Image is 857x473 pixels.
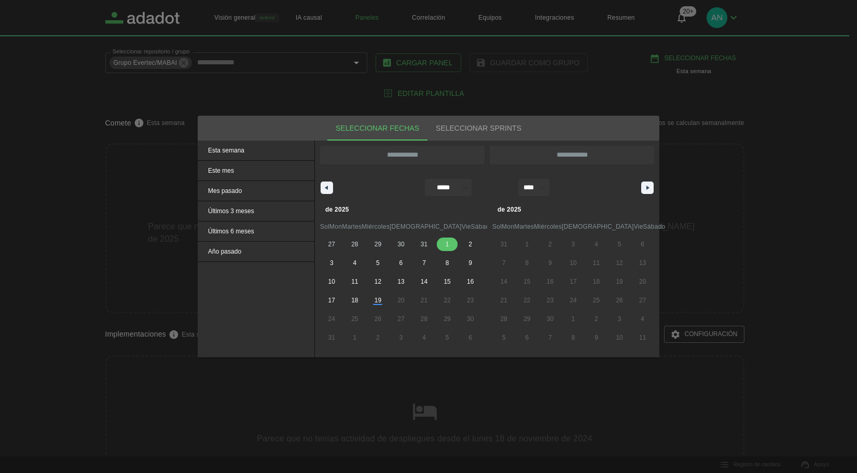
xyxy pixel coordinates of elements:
[514,218,534,235] span: Martes
[390,254,413,272] button: 6
[198,141,314,161] button: Esta semana
[375,272,381,291] span: 12
[608,272,631,291] button: 19
[639,291,646,310] span: 27
[198,201,314,221] span: Últimos 3 meses
[351,291,358,310] span: 18
[320,310,343,328] button: 24
[523,291,530,310] span: 22
[366,310,390,328] button: 26
[534,218,562,235] span: Miércoles
[390,291,413,310] button: 20
[444,310,450,328] span: 29
[421,310,427,328] span: 28
[467,310,474,328] span: 30
[375,291,381,310] span: 19
[471,218,493,235] span: Sábado
[547,272,554,291] span: 16
[562,291,585,310] button: 24
[366,254,390,272] button: 5
[631,235,654,254] button: 6
[412,310,436,328] button: 28
[198,242,314,262] button: Año pasado
[516,235,539,254] button: 1
[562,254,585,272] button: 10
[525,254,529,272] span: 8
[390,218,462,235] span: [DEMOGRAPHIC_DATA]
[399,254,403,272] span: 6
[492,310,516,328] button: 28
[608,254,631,272] button: 12
[523,310,530,328] span: 29
[421,272,427,291] span: 14
[412,272,436,291] button: 14
[397,291,404,310] span: 20
[501,272,507,291] span: 14
[436,272,459,291] button: 15
[329,218,342,235] span: Mon
[492,272,516,291] button: 14
[538,272,562,291] button: 16
[516,291,539,310] button: 22
[618,235,621,254] span: 5
[501,310,507,328] span: 28
[362,218,390,235] span: Miércoles
[593,272,600,291] span: 18
[639,272,646,291] span: 20
[320,291,343,310] button: 17
[616,254,623,272] span: 12
[468,254,472,272] span: 9
[412,254,436,272] button: 7
[328,310,335,328] span: 24
[492,254,516,272] button: 7
[328,291,335,310] span: 17
[390,272,413,291] button: 13
[538,291,562,310] button: 23
[397,272,404,291] span: 13
[320,254,343,272] button: 3
[366,291,390,310] button: 19
[538,310,562,328] button: 30
[446,235,449,254] span: 1
[502,254,506,272] span: 7
[198,242,314,261] span: Año pasado
[501,291,507,310] span: 21
[343,291,367,310] button: 18
[330,254,334,272] span: 3
[585,291,608,310] button: 25
[436,291,459,310] button: 22
[467,272,474,291] span: 16
[343,254,367,272] button: 4
[516,272,539,291] button: 15
[525,235,529,254] span: 1
[562,218,634,235] span: [DEMOGRAPHIC_DATA]
[595,235,598,254] span: 4
[198,181,314,201] button: Mes pasado
[436,254,459,272] button: 8
[390,310,413,328] button: 27
[421,291,427,310] span: 21
[570,272,576,291] span: 17
[502,218,514,235] span: Mon
[523,272,530,291] span: 15
[328,328,335,347] span: 31
[468,235,472,254] span: 2
[585,272,608,291] button: 18
[459,291,482,310] button: 23
[631,291,654,310] button: 27
[342,218,362,235] span: Martes
[328,272,335,291] span: 10
[459,272,482,291] button: 16
[570,291,576,310] span: 24
[631,272,654,291] button: 20
[548,254,552,272] span: 9
[572,235,575,254] span: 3
[492,291,516,310] button: 21
[538,235,562,254] button: 2
[608,235,631,254] button: 5
[198,141,314,160] span: Esta semana
[320,218,329,235] span: Sol
[353,254,356,272] span: 4
[570,254,576,272] span: 10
